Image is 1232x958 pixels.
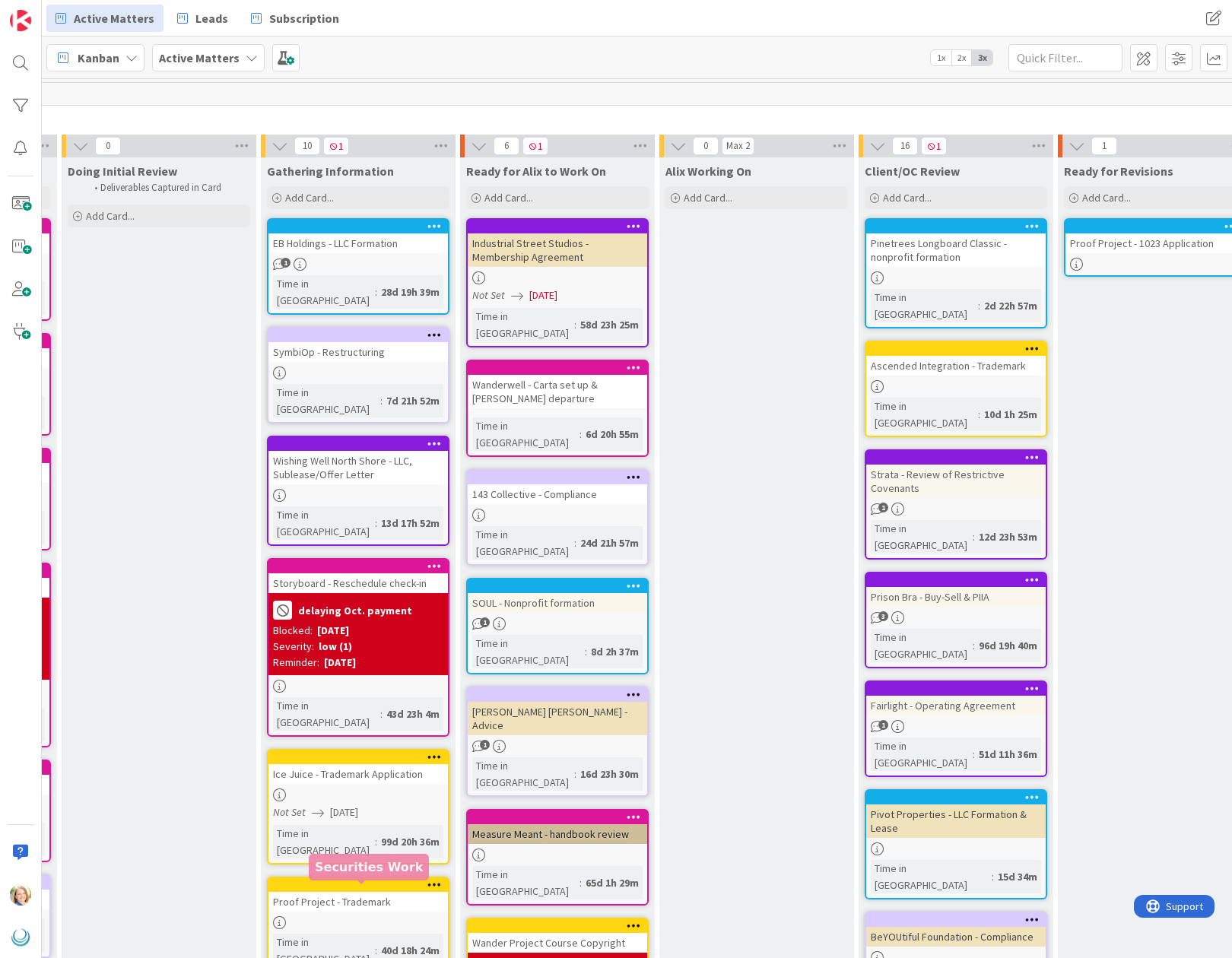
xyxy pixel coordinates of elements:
div: Storyboard - Reschedule check-in [268,560,448,593]
span: 1 [921,137,947,155]
img: Visit kanbanzone.com [10,10,31,31]
div: Measure Meant - handbook review [468,810,647,844]
img: AD [10,884,31,906]
span: : [380,706,383,722]
span: [DATE] [330,804,358,820]
div: Fairlight - Operating Agreement [866,696,1046,715]
div: Time in [GEOGRAPHIC_DATA] [472,417,579,451]
span: Add Card... [484,191,533,205]
div: low (1) [319,639,352,655]
span: : [978,297,980,314]
span: : [375,284,377,300]
div: 6d 20h 55m [582,426,643,443]
div: Severity: [273,639,314,655]
span: Gathering Information [267,163,394,179]
span: Ready for Revisions [1064,163,1173,179]
img: avatar [10,927,31,948]
div: 96d 19h 40m [975,637,1041,654]
span: : [973,746,975,763]
span: : [375,515,377,531]
div: Wander Project Course Copyright [468,919,647,953]
div: SOUL - Nonprofit formation [468,579,647,613]
span: : [579,426,582,443]
div: Time in [GEOGRAPHIC_DATA] [472,757,574,791]
span: Support [32,2,69,21]
span: Active Matters [74,9,154,27]
span: 1 [878,720,888,730]
span: 0 [693,137,719,155]
div: Industrial Street Studios - Membership Agreement [468,233,647,267]
div: 28d 19h 39m [377,284,443,300]
span: 1x [931,50,951,65]
span: : [585,643,587,660]
div: 65d 1h 29m [582,874,643,891]
div: Strata - Review of Restrictive Covenants [866,465,1046,498]
div: [DATE] [324,655,356,671]
div: Time in [GEOGRAPHIC_DATA] [472,308,574,341]
span: : [579,874,582,891]
span: 3 [878,611,888,621]
div: 7d 21h 52m [383,392,443,409]
span: Add Card... [86,209,135,223]
div: SymbiOp - Restructuring [268,328,448,362]
div: [PERSON_NAME] [PERSON_NAME] - Advice [468,688,647,735]
a: Subscription [242,5,348,32]
span: Add Card... [883,191,932,205]
span: 1 [1091,137,1117,155]
div: Time in [GEOGRAPHIC_DATA] [472,526,574,560]
div: Time in [GEOGRAPHIC_DATA] [472,635,585,668]
span: Ready for Alix to Work On [466,163,606,179]
i: Not Set [273,805,306,819]
div: [DATE] [317,623,349,639]
span: : [973,528,975,545]
span: 1 [323,137,349,155]
div: Time in [GEOGRAPHIC_DATA] [871,398,978,431]
span: Add Card... [285,191,334,205]
span: 10 [294,137,320,155]
div: Wishing Well North Shore - LLC, Sublease/Offer Letter [268,451,448,484]
div: Pivot Properties - LLC Formation & Lease [866,804,1046,838]
div: Time in [GEOGRAPHIC_DATA] [871,738,973,771]
span: 1 [281,258,291,268]
div: 13d 17h 52m [377,515,443,531]
div: Time in [GEOGRAPHIC_DATA] [273,275,375,309]
span: Doing Initial Review [68,163,177,179]
b: delaying Oct. payment [298,605,412,616]
div: BeYOUtiful Foundation - Compliance [866,913,1046,947]
div: Strata - Review of Restrictive Covenants [866,451,1046,498]
div: Blocked: [273,623,313,639]
span: 0 [95,137,121,155]
span: 3x [972,50,992,65]
span: [DATE] [529,287,557,303]
div: Time in [GEOGRAPHIC_DATA] [273,384,380,417]
span: : [574,316,576,333]
i: Not Set [472,288,505,302]
div: Time in [GEOGRAPHIC_DATA] [871,860,992,893]
div: 99d 20h 36m [377,833,443,850]
span: : [380,392,383,409]
div: Measure Meant - handbook review [468,824,647,844]
div: Prison Bra - Buy-Sell & PIIA [866,573,1046,607]
span: 6 [494,137,519,155]
div: Storyboard - Reschedule check-in [268,573,448,593]
div: Time in [GEOGRAPHIC_DATA] [273,825,375,858]
span: : [973,637,975,654]
div: Time in [GEOGRAPHIC_DATA] [273,506,375,540]
h5: Securities Work [315,860,423,874]
div: 15d 34m [994,868,1041,885]
span: Alix Working On [665,163,751,179]
span: Add Card... [1082,191,1131,205]
div: 16d 23h 30m [576,766,643,782]
div: Reminder: [273,655,319,671]
div: Pinetrees Longboard Classic - nonprofit formation [866,233,1046,267]
div: 58d 23h 25m [576,316,643,333]
div: Wanderwell - Carta set up & [PERSON_NAME] departure [468,361,647,408]
div: Proof Project - Trademark [268,892,448,912]
div: 8d 2h 37m [587,643,643,660]
span: : [978,406,980,423]
div: Max 2 [726,142,750,150]
div: Prison Bra - Buy-Sell & PIIA [866,587,1046,607]
div: EB Holdings - LLC Formation [268,220,448,253]
div: Time in [GEOGRAPHIC_DATA] [871,520,973,554]
div: SOUL - Nonprofit formation [468,593,647,613]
